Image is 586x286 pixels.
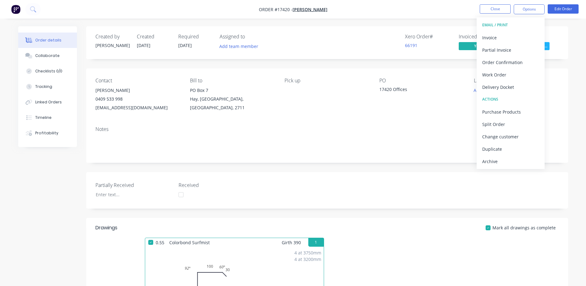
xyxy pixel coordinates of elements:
div: Profitability [35,130,58,136]
div: Delivery Docket [482,83,539,92]
button: Profitability [18,125,77,141]
div: PO Box 7Hay, [GEOGRAPHIC_DATA], [GEOGRAPHIC_DATA], 2711 [190,86,275,112]
img: Factory [11,5,20,14]
button: Work Order [477,68,545,81]
button: Duplicate [477,143,545,155]
span: [DATE] [137,42,150,48]
div: Assigned to [220,34,281,40]
span: [DATE] [178,42,192,48]
button: Edit Order [548,4,579,14]
button: Collaborate [18,48,77,63]
div: Linked Orders [35,99,62,105]
div: Hay, [GEOGRAPHIC_DATA], [GEOGRAPHIC_DATA], 2711 [190,95,275,112]
button: Options [514,4,545,14]
div: Contact [95,78,180,84]
span: Order #17420 - [259,6,293,12]
label: Partially Received [95,181,173,189]
div: Duplicate [482,145,539,154]
div: [PERSON_NAME] [95,86,180,95]
span: 0.55 [153,238,167,247]
button: Archive [477,155,545,167]
div: [EMAIL_ADDRESS][DOMAIN_NAME] [95,103,180,112]
button: EMAIL / PRINT [477,19,545,31]
button: Linked Orders [18,94,77,110]
div: Collaborate [35,53,60,58]
button: Order details [18,32,77,48]
button: Checklists 0/0 [18,63,77,79]
div: 0409 533 998 [95,95,180,103]
button: Delivery Docket [477,81,545,93]
div: Invoice [482,33,539,42]
span: Colorbond Surfmist [167,238,212,247]
div: Change customer [482,132,539,141]
button: Partial Invoice [477,44,545,56]
button: Add team member [220,42,262,50]
div: Order Confirmation [482,58,539,67]
div: Invoiced [459,34,505,40]
div: PO [379,78,464,84]
button: Change customer [477,130,545,143]
div: Xero Order # [405,34,451,40]
div: Notes [95,126,559,132]
button: Close [480,4,511,14]
div: Split Order [482,120,539,129]
div: Drawings [95,224,117,232]
div: Partial Invoice [482,45,539,54]
button: ACTIONS [477,93,545,106]
button: 1 [308,238,324,247]
div: Order details [35,37,61,43]
button: Tracking [18,79,77,94]
div: Archive [482,157,539,166]
button: Timeline [18,110,77,125]
div: Created by [95,34,129,40]
span: Girth 390 [282,238,301,247]
div: Bill to [190,78,275,84]
div: Checklists 0/0 [35,68,62,74]
a: [PERSON_NAME] [293,6,327,12]
button: Split Order [477,118,545,130]
span: Yes [459,42,496,50]
div: 17420 Offices [379,86,457,95]
div: Created [137,34,171,40]
div: PO Box 7 [190,86,275,95]
div: 4 at 3200mm [294,256,321,262]
div: Purchase Products [482,107,539,116]
div: 4 at 3750mm [294,249,321,256]
button: Add labels [470,86,499,94]
div: EMAIL / PRINT [482,21,539,29]
label: Received [179,181,256,189]
div: Labels [474,78,559,84]
button: Order Confirmation [477,56,545,68]
div: [PERSON_NAME]0409 533 998[EMAIL_ADDRESS][DOMAIN_NAME] [95,86,180,112]
div: [PERSON_NAME] [95,42,129,49]
span: Mark all drawings as complete [492,224,556,231]
button: Add team member [216,42,261,50]
div: Tracking [35,84,52,89]
button: Invoice [477,31,545,44]
div: Work Order [482,70,539,79]
div: Required [178,34,212,40]
div: Timeline [35,115,52,120]
div: Pick up [285,78,369,84]
button: Purchase Products [477,106,545,118]
div: ACTIONS [482,95,539,103]
a: 66191 [405,42,417,48]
